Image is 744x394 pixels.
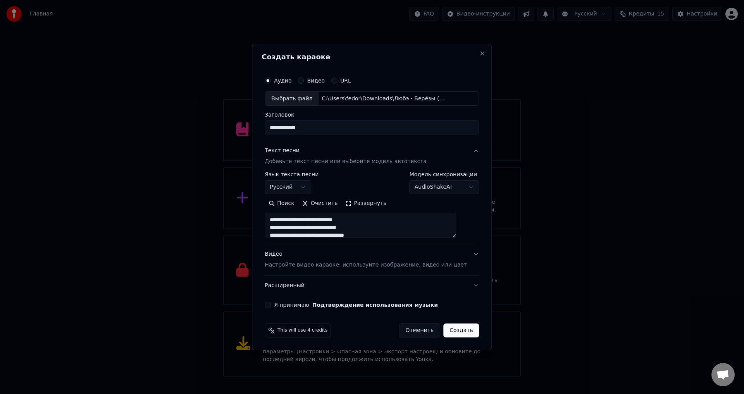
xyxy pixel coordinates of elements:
button: Текст песниДобавьте текст песни или выберите модель автотекста [265,141,479,172]
button: Расширенный [265,275,479,296]
label: Я принимаю [274,302,438,308]
label: Модель синхронизации [410,172,479,177]
button: Очистить [298,198,342,210]
h2: Создать караоке [262,53,482,60]
p: Добавьте текст песни или выберите модель автотекста [265,158,427,166]
div: Текст песниДобавьте текст песни или выберите модель автотекста [265,172,479,244]
label: Заголовок [265,112,479,118]
span: This will use 4 credits [277,327,327,334]
label: Аудио [274,78,291,83]
button: Я принимаю [312,302,438,308]
button: Поиск [265,198,298,210]
div: Выбрать файл [265,92,319,106]
div: Видео [265,251,467,269]
label: Язык текста песни [265,172,319,177]
label: URL [340,78,351,83]
div: C:\Users\fedor\Downloads\Любэ - Берёзы (1).mp3 [319,95,450,103]
button: Создать [443,323,479,337]
button: Отменить [399,323,440,337]
button: Развернуть [341,198,390,210]
div: Текст песни [265,147,300,155]
label: Видео [307,78,325,83]
p: Настройте видео караоке: используйте изображение, видео или цвет [265,261,467,269]
button: ВидеоНастройте видео караоке: используйте изображение, видео или цвет [265,244,479,275]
